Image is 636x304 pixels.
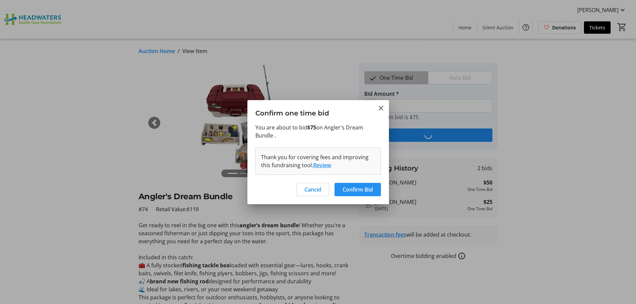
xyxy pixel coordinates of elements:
[343,186,373,194] span: Confirm Bid
[296,183,329,196] button: Cancel
[247,100,389,123] h3: Confirm one time bid
[335,183,381,196] button: Confirm Bid
[313,161,331,169] button: Review
[307,124,316,131] strong: $75
[377,104,385,112] button: Close
[255,123,381,139] p: You are about to bid on Angler's Dream Bundle .
[261,153,375,169] div: Thank you for covering fees and improving this fundraising tool.
[304,186,321,194] span: Cancel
